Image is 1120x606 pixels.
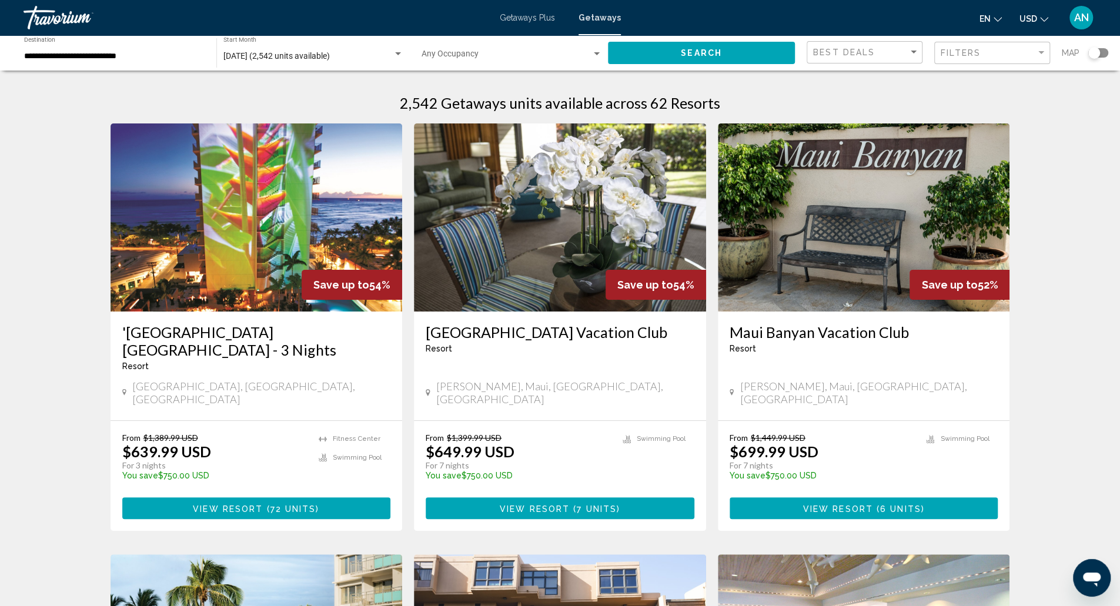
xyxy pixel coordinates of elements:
p: $750.00 USD [426,471,611,480]
span: Save up to [313,279,369,291]
p: $699.99 USD [730,443,818,460]
img: C611I01X.jpg [414,123,706,312]
span: Map [1062,45,1079,61]
p: For 7 nights [730,460,915,471]
p: For 3 nights [122,460,307,471]
span: Fitness Center [333,435,380,443]
button: Change language [979,10,1002,27]
span: From [122,433,141,443]
span: Search [681,49,722,58]
img: RT52E01X.jpg [111,123,403,312]
span: 72 units [270,504,316,513]
span: 7 units [577,504,617,513]
button: View Resort(6 units) [730,497,998,519]
span: [GEOGRAPHIC_DATA], [GEOGRAPHIC_DATA], [GEOGRAPHIC_DATA] [132,380,390,406]
p: $750.00 USD [122,471,307,480]
span: USD [1019,14,1037,24]
a: Travorium [24,6,488,29]
span: [DATE] (2,542 units available) [223,51,330,61]
span: 6 units [880,504,921,513]
span: From [730,433,748,443]
p: $750.00 USD [730,471,915,480]
span: From [426,433,444,443]
span: View Resort [193,504,263,513]
a: [GEOGRAPHIC_DATA] Vacation Club [426,323,694,341]
span: View Resort [500,504,570,513]
a: Getaways [579,13,621,22]
span: Resort [426,344,452,353]
span: Swimming Pool [333,454,382,461]
button: View Resort(72 units) [122,497,391,519]
button: Change currency [1019,10,1048,27]
div: 52% [910,270,1009,300]
span: $1,399.99 USD [447,433,502,443]
span: Save up to [617,279,673,291]
p: For 7 nights [426,460,611,471]
div: 54% [302,270,402,300]
button: User Menu [1066,5,1096,30]
p: $639.99 USD [122,443,211,460]
span: AN [1074,12,1089,24]
span: Swimming Pool [637,435,686,443]
span: Best Deals [813,48,875,57]
a: '[GEOGRAPHIC_DATA] [GEOGRAPHIC_DATA] - 3 Nights [122,323,391,359]
div: 54% [606,270,706,300]
span: ( ) [570,504,620,513]
span: $1,449.99 USD [751,433,805,443]
span: View Resort [803,504,873,513]
iframe: Button to launch messaging window [1073,559,1111,597]
h1: 2,542 Getaways units available across 62 Resorts [400,94,720,112]
button: Filter [934,41,1050,65]
button: Search [608,42,795,63]
span: $1,389.99 USD [143,433,198,443]
span: ( ) [873,504,925,513]
span: [PERSON_NAME], Maui, [GEOGRAPHIC_DATA], [GEOGRAPHIC_DATA] [436,380,694,406]
mat-select: Sort by [813,48,919,58]
span: You save [426,471,462,480]
span: Filters [941,48,981,58]
span: Resort [730,344,756,353]
span: en [979,14,991,24]
a: Maui Banyan Vacation Club [730,323,998,341]
span: ( ) [263,504,319,513]
span: Save up to [921,279,977,291]
button: View Resort(7 units) [426,497,694,519]
span: [PERSON_NAME], Maui, [GEOGRAPHIC_DATA], [GEOGRAPHIC_DATA] [740,380,998,406]
span: Resort [122,361,149,371]
p: $649.99 USD [426,443,514,460]
span: You save [730,471,765,480]
a: Getaways Plus [500,13,555,22]
span: Swimming Pool [940,435,989,443]
img: C615E01X.jpg [718,123,1010,312]
span: You save [122,471,158,480]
